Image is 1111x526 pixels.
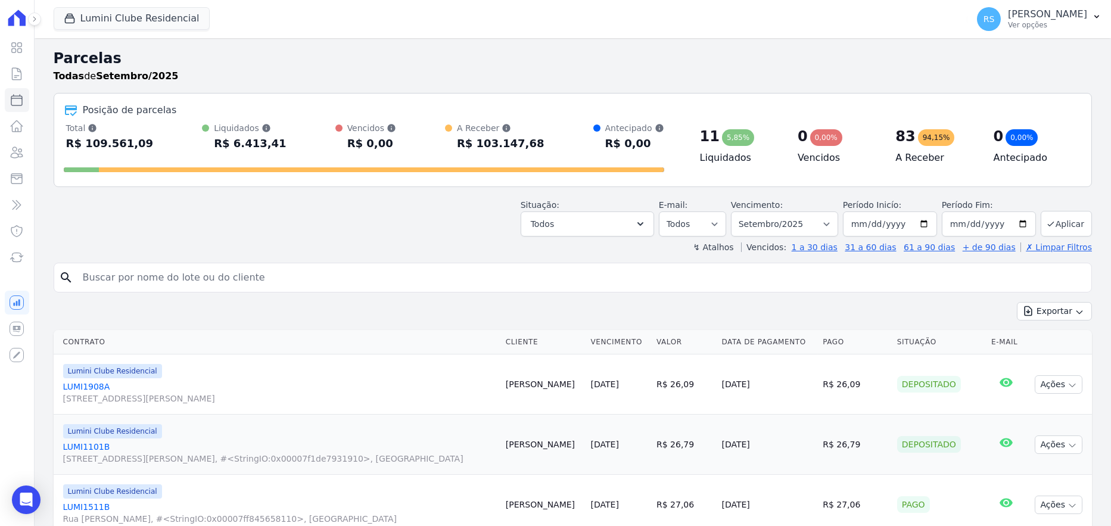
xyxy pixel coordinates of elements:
[54,330,501,354] th: Contrato
[501,415,586,475] td: [PERSON_NAME]
[54,7,210,30] button: Lumini Clube Residencial
[942,199,1036,211] label: Período Fim:
[895,151,974,165] h4: A Receber
[693,242,733,252] label: ↯ Atalhos
[652,354,717,415] td: R$ 26,09
[347,122,396,134] div: Vencidos
[586,330,652,354] th: Vencimento
[897,376,961,393] div: Depositado
[457,122,544,134] div: A Receber
[810,129,842,146] div: 0,00%
[741,242,786,252] label: Vencidos:
[1008,20,1087,30] p: Ver opções
[994,151,1072,165] h4: Antecipado
[984,15,995,23] span: RS
[54,48,1092,69] h2: Parcelas
[347,134,396,153] div: R$ 0,00
[818,415,892,475] td: R$ 26,79
[717,415,819,475] td: [DATE]
[895,127,915,146] div: 83
[717,354,819,415] td: [DATE]
[591,500,619,509] a: [DATE]
[798,151,876,165] h4: Vencidos
[1008,8,1087,20] p: [PERSON_NAME]
[66,134,154,153] div: R$ 109.561,09
[591,379,619,389] a: [DATE]
[63,381,496,404] a: LUMI1908A[STREET_ADDRESS][PERSON_NAME]
[1035,435,1082,454] button: Ações
[986,330,1025,354] th: E-mail
[1020,242,1092,252] a: ✗ Limpar Filtros
[652,415,717,475] td: R$ 26,79
[521,211,654,236] button: Todos
[214,122,286,134] div: Liquidados
[700,151,779,165] h4: Liquidados
[717,330,819,354] th: Data de Pagamento
[63,441,496,465] a: LUMI1101B[STREET_ADDRESS][PERSON_NAME], #<StringIO:0x00007f1de7931910>, [GEOGRAPHIC_DATA]
[54,69,179,83] p: de
[845,242,896,252] a: 31 a 60 dias
[792,242,838,252] a: 1 a 30 dias
[63,393,496,404] span: [STREET_ADDRESS][PERSON_NAME]
[918,129,955,146] div: 94,15%
[994,127,1004,146] div: 0
[66,122,154,134] div: Total
[591,440,619,449] a: [DATE]
[605,122,664,134] div: Antecipado
[897,436,961,453] div: Depositado
[63,501,496,525] a: LUMI1511BRua [PERSON_NAME], #<StringIO:0x00007ff845658110>, [GEOGRAPHIC_DATA]
[531,217,554,231] span: Todos
[700,127,720,146] div: 11
[892,330,986,354] th: Situação
[798,127,808,146] div: 0
[605,134,664,153] div: R$ 0,00
[457,134,544,153] div: R$ 103.147,68
[96,70,178,82] strong: Setembro/2025
[54,70,85,82] strong: Todas
[722,129,754,146] div: 5,85%
[12,485,41,514] div: Open Intercom Messenger
[967,2,1111,36] button: RS [PERSON_NAME] Ver opções
[1035,496,1082,514] button: Ações
[1041,211,1092,236] button: Aplicar
[1006,129,1038,146] div: 0,00%
[659,200,688,210] label: E-mail:
[897,496,930,513] div: Pago
[1035,375,1082,394] button: Ações
[63,484,162,499] span: Lumini Clube Residencial
[1017,302,1092,320] button: Exportar
[214,134,286,153] div: R$ 6.413,41
[501,330,586,354] th: Cliente
[731,200,783,210] label: Vencimento:
[843,200,901,210] label: Período Inicío:
[63,424,162,438] span: Lumini Clube Residencial
[904,242,955,252] a: 61 a 90 dias
[83,103,177,117] div: Posição de parcelas
[818,354,892,415] td: R$ 26,09
[63,364,162,378] span: Lumini Clube Residencial
[76,266,1087,290] input: Buscar por nome do lote ou do cliente
[59,270,73,285] i: search
[63,453,496,465] span: [STREET_ADDRESS][PERSON_NAME], #<StringIO:0x00007f1de7931910>, [GEOGRAPHIC_DATA]
[63,513,496,525] span: Rua [PERSON_NAME], #<StringIO:0x00007ff845658110>, [GEOGRAPHIC_DATA]
[818,330,892,354] th: Pago
[652,330,717,354] th: Valor
[501,354,586,415] td: [PERSON_NAME]
[963,242,1016,252] a: + de 90 dias
[521,200,559,210] label: Situação:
